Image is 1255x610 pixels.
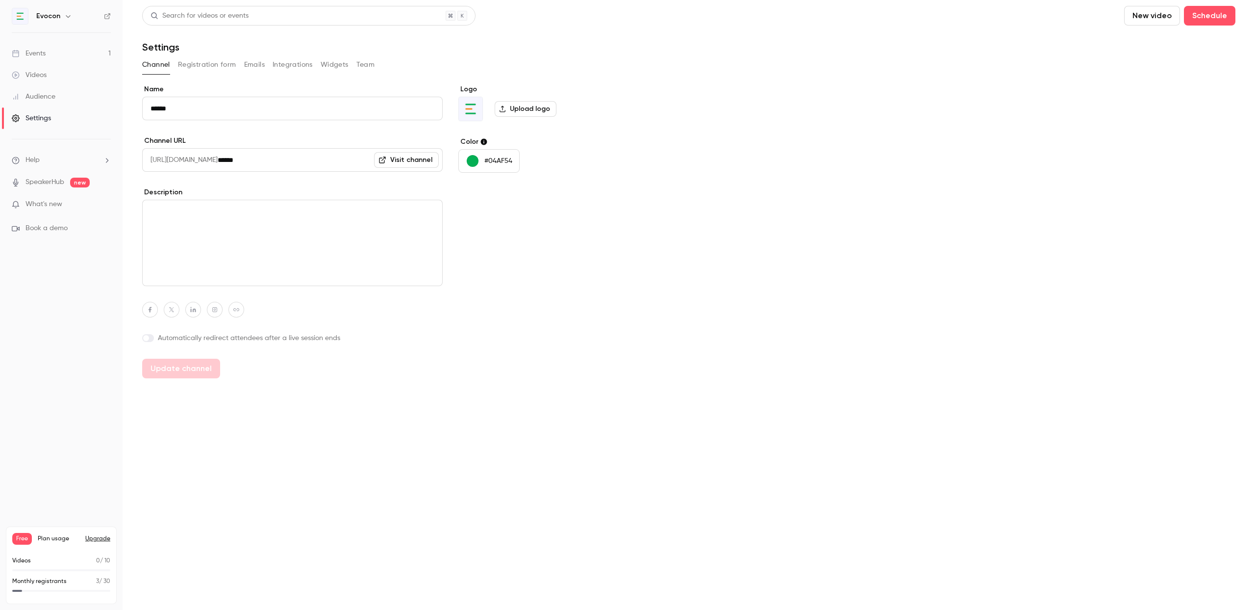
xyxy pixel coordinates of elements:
[458,84,609,121] section: Logo
[374,152,439,168] a: Visit channel
[244,57,265,73] button: Emails
[12,155,111,165] li: help-dropdown-opener
[38,535,79,543] span: Plan usage
[1124,6,1180,26] button: New video
[12,70,47,80] div: Videos
[85,535,110,543] button: Upgrade
[96,579,99,584] span: 3
[96,577,110,586] p: / 30
[459,97,482,121] img: Evocon
[1184,6,1235,26] button: Schedule
[70,178,90,187] span: new
[36,11,60,21] h6: Evocon
[25,199,62,210] span: What's new
[142,148,218,172] span: [URL][DOMAIN_NAME]
[12,557,31,565] p: Videos
[142,41,179,53] h1: Settings
[12,49,46,58] div: Events
[458,137,609,147] label: Color
[12,92,55,102] div: Audience
[458,84,609,94] label: Logo
[321,57,349,73] button: Widgets
[142,136,443,146] label: Channel URL
[458,149,520,173] button: #04AF54
[178,57,236,73] button: Registration form
[25,223,68,234] span: Book a demo
[142,333,443,343] label: Automatically redirect attendees after a live session ends
[12,577,67,586] p: Monthly registrants
[356,57,375,73] button: Team
[96,558,100,564] span: 0
[12,8,28,24] img: Evocon
[151,11,249,21] div: Search for videos or events
[25,177,64,187] a: SpeakerHub
[12,533,32,545] span: Free
[142,57,170,73] button: Channel
[12,113,51,123] div: Settings
[273,57,313,73] button: Integrations
[142,187,443,197] label: Description
[96,557,110,565] p: / 10
[495,101,556,117] label: Upload logo
[484,156,512,166] p: #04AF54
[142,84,443,94] label: Name
[25,155,40,165] span: Help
